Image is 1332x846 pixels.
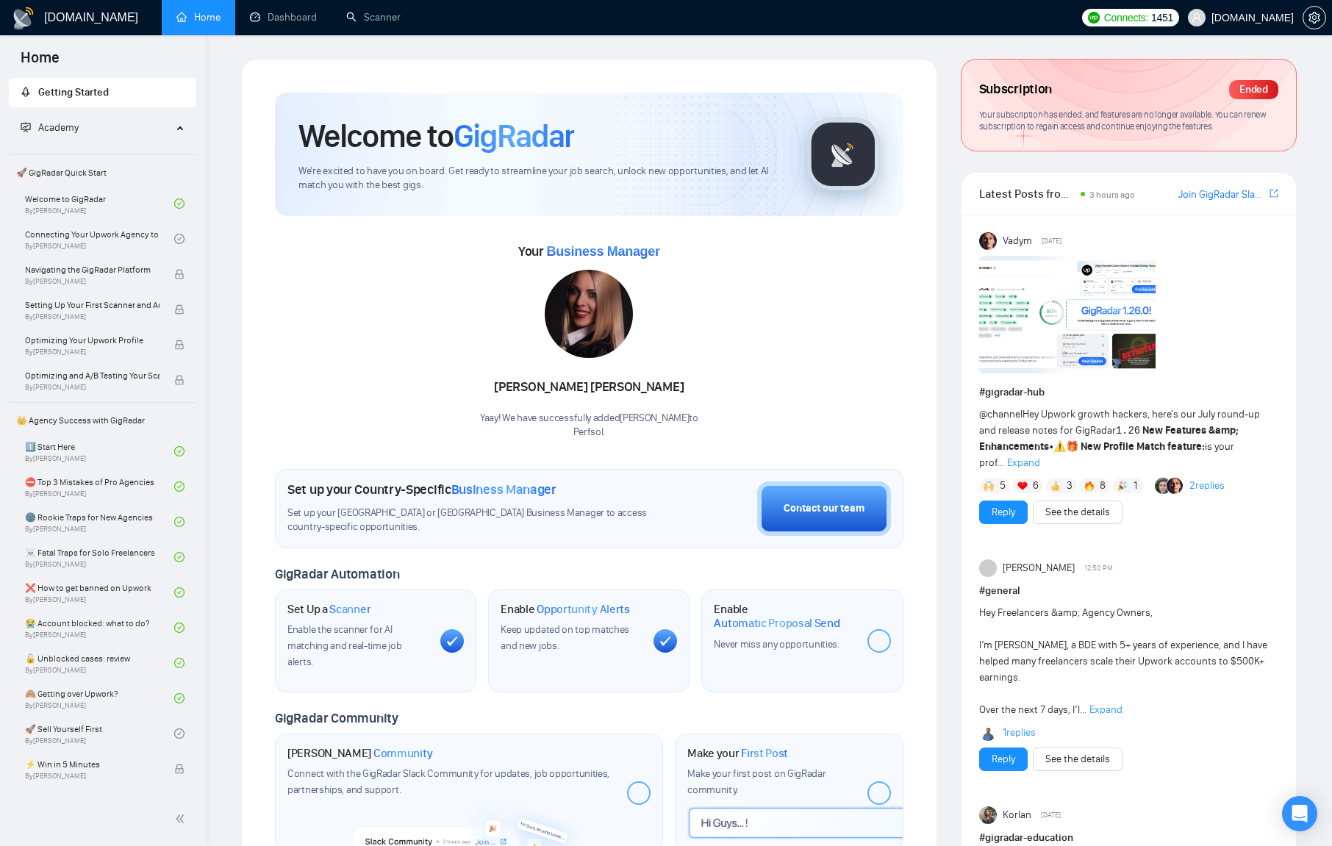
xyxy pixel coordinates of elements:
[174,728,185,739] span: check-circle
[9,47,71,78] span: Home
[329,602,370,617] span: Scanner
[1303,12,1325,24] span: setting
[373,746,433,761] span: Community
[174,304,185,315] span: lock
[979,830,1278,846] h1: # gigradar-education
[1003,233,1032,249] span: Vadym
[25,312,160,321] span: By [PERSON_NAME]
[480,375,698,400] div: [PERSON_NAME] [PERSON_NAME]
[346,11,401,24] a: searchScanner
[21,87,31,97] span: rocket
[979,77,1052,102] span: Subscription
[1053,440,1066,453] span: ⚠️
[1003,807,1031,823] span: Korlan
[1088,12,1100,24] img: upwork-logo.png
[38,121,79,134] span: Academy
[480,412,698,440] div: Yaay! We have successfully added [PERSON_NAME] to
[287,623,401,668] span: Enable the scanner for AI matching and real-time job alerts.
[979,424,1239,453] strong: New Features &amp; Enhancements
[1050,481,1061,491] img: 👍
[275,566,399,582] span: GigRadar Automation
[979,583,1278,599] h1: # general
[275,710,398,726] span: GigRadar Community
[1000,478,1006,493] span: 5
[979,384,1278,401] h1: # gigradar-hub
[757,481,891,536] button: Contact our team
[287,746,433,761] h1: [PERSON_NAME]
[1067,478,1073,493] span: 3
[25,298,160,312] span: Setting Up Your First Scanner and Auto-Bidder
[1003,725,1036,740] a: 1replies
[1003,560,1075,576] span: [PERSON_NAME]
[9,78,196,107] li: Getting Started
[1303,6,1326,29] button: setting
[174,340,185,350] span: lock
[174,481,185,492] span: check-circle
[175,811,190,826] span: double-left
[25,187,174,220] a: Welcome to GigRadarBy[PERSON_NAME]
[25,470,174,503] a: ⛔ Top 3 Mistakes of Pro AgenciesBy[PERSON_NAME]
[174,375,185,385] span: lock
[1229,80,1278,99] div: Ended
[806,118,880,191] img: gigradar-logo.png
[174,587,185,598] span: check-circle
[518,243,660,259] span: Your
[174,517,185,527] span: check-circle
[1066,440,1078,453] span: 🎁
[174,764,185,774] span: lock
[25,223,174,255] a: Connecting Your Upwork Agency to GigRadarBy[PERSON_NAME]
[25,277,160,286] span: By [PERSON_NAME]
[1017,481,1028,491] img: ❤️
[174,198,185,209] span: check-circle
[1081,440,1205,453] strong: New Profile Match feature:
[25,348,160,356] span: By [PERSON_NAME]
[1033,748,1122,771] button: See the details
[1117,481,1128,491] img: 🎉
[10,158,195,187] span: 🚀 GigRadar Quick Start
[250,11,317,24] a: dashboardDashboard
[1116,425,1141,437] code: 1.26
[979,256,1156,373] img: F09AC4U7ATU-image.png
[25,506,174,538] a: 🌚 Rookie Traps for New AgenciesBy[PERSON_NAME]
[714,638,839,650] span: Never miss any opportunities.
[298,116,574,156] h1: Welcome to
[537,602,630,617] span: Opportunity Alerts
[984,481,994,491] img: 🙌
[979,408,1260,469] span: Hey Upwork growth hackers, here's our July round-up and release notes for GigRadar • is your prof...
[1089,703,1122,716] span: Expand
[979,109,1267,132] span: Your subscription has ended, and features are no longer available. You can renew subscription to ...
[287,602,370,617] h1: Set Up a
[979,408,1023,420] span: @channel
[174,269,185,279] span: lock
[21,121,79,134] span: Academy
[38,86,109,98] span: Getting Started
[1104,10,1148,26] span: Connects:
[25,757,160,772] span: ⚡ Win in 5 Minutes
[1270,187,1278,201] a: export
[25,647,174,679] a: 🔓 Unblocked cases: reviewBy[PERSON_NAME]
[546,244,659,259] span: Business Manager
[176,11,221,24] a: homeHome
[979,501,1028,524] button: Reply
[1282,796,1317,831] div: Open Intercom Messenger
[1084,481,1095,491] img: 🔥
[25,576,174,609] a: ❌ How to get banned on UpworkBy[PERSON_NAME]
[979,806,997,824] img: Korlan
[1007,456,1040,469] span: Expand
[784,501,864,517] div: Contact our team
[287,481,556,498] h1: Set up your Country-Specific
[1303,12,1326,24] a: setting
[1134,478,1137,493] span: 1
[12,7,35,30] img: logo
[979,184,1077,203] span: Latest Posts from the GigRadar Community
[1155,478,1171,494] img: Alex B
[21,122,31,132] span: fund-projection-screen
[1084,562,1113,575] span: 12:50 PM
[10,406,195,435] span: 👑 Agency Success with GigRadar
[25,333,160,348] span: Optimizing Your Upwork Profile
[1045,504,1110,520] a: See the details
[25,383,160,392] span: By [PERSON_NAME]
[1042,234,1061,248] span: [DATE]
[287,767,609,796] span: Connect with the GigRadar Slack Community for updates, job opportunities, partnerships, and support.
[174,234,185,244] span: check-circle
